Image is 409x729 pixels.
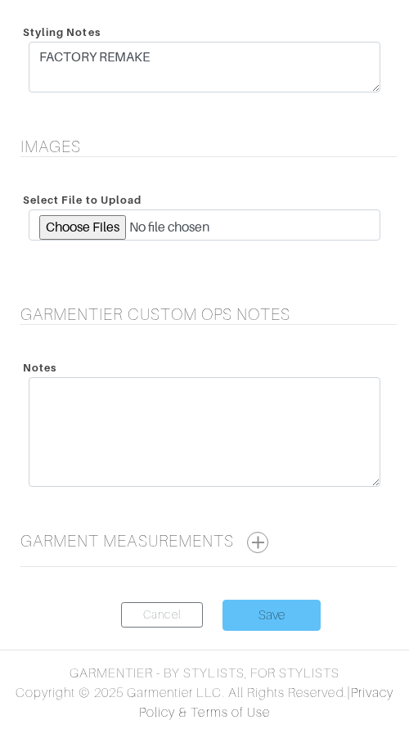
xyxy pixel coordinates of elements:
input: Save [222,600,321,631]
span: Styling Notes [23,20,101,44]
h5: Garmentier Custom Ops Notes [20,304,397,324]
h5: Images [20,137,397,156]
a: Cancel [121,602,203,628]
h5: Garment Measurements [20,531,397,553]
span: Notes [23,356,56,380]
span: Select File to Upload [23,188,142,212]
span: Copyright © 2025 Garmentier LLC. All Rights Reserved. [16,686,347,700]
a: Privacy Policy & Terms of Use [139,686,393,720]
